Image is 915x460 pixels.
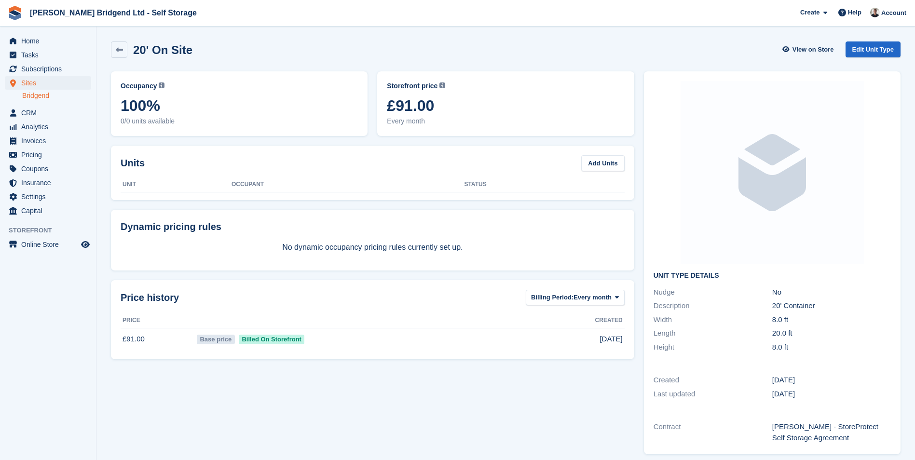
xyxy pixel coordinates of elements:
[595,316,623,325] span: Created
[21,62,79,76] span: Subscriptions
[121,156,145,170] h2: Units
[121,328,195,350] td: £91.00
[464,177,624,192] th: Status
[574,293,612,302] span: Every month
[5,204,91,217] a: menu
[5,148,91,162] a: menu
[387,97,624,114] span: £91.00
[654,300,772,311] div: Description
[772,314,891,325] div: 8.0 ft
[531,293,574,302] span: Billing Period:
[5,162,91,176] a: menu
[581,155,624,171] a: Add Units
[121,219,625,234] div: Dynamic pricing rules
[654,287,772,298] div: Nudge
[772,389,891,400] div: [DATE]
[21,204,79,217] span: Capital
[654,328,772,339] div: Length
[5,34,91,48] a: menu
[881,8,906,18] span: Account
[22,91,91,100] a: Bridgend
[772,300,891,311] div: 20' Container
[21,148,79,162] span: Pricing
[654,389,772,400] div: Last updated
[121,116,358,126] span: 0/0 units available
[26,5,201,21] a: [PERSON_NAME] Bridgend Ltd - Self Storage
[121,242,625,253] p: No dynamic occupancy pricing rules currently set up.
[846,41,901,57] a: Edit Unit Type
[5,76,91,90] a: menu
[121,177,232,192] th: Unit
[792,45,834,54] span: View on Store
[654,314,772,325] div: Width
[121,290,179,305] span: Price history
[870,8,880,17] img: Rhys Jones
[654,272,891,280] h2: Unit Type details
[387,81,437,91] span: Storefront price
[80,239,91,250] a: Preview store
[681,81,864,264] img: blank-unit-type-icon-ffbac7b88ba66c5e286b0e438baccc4b9c83835d4c34f86887a83fc20ec27e7b.svg
[654,375,772,386] div: Created
[239,335,305,344] span: Billed On Storefront
[21,106,79,120] span: CRM
[21,162,79,176] span: Coupons
[21,238,79,251] span: Online Store
[159,82,164,88] img: icon-info-grey-7440780725fd019a000dd9b08b2336e03edf1995a4989e88bcd33f0948082b44.svg
[439,82,445,88] img: icon-info-grey-7440780725fd019a000dd9b08b2336e03edf1995a4989e88bcd33f0948082b44.svg
[800,8,819,17] span: Create
[9,226,96,235] span: Storefront
[5,62,91,76] a: menu
[121,313,195,328] th: Price
[21,34,79,48] span: Home
[21,190,79,203] span: Settings
[772,421,891,443] div: [PERSON_NAME] - StoreProtect Self Storage Agreement
[21,48,79,62] span: Tasks
[21,176,79,189] span: Insurance
[5,106,91,120] a: menu
[21,120,79,134] span: Analytics
[121,97,358,114] span: 100%
[387,116,624,126] span: Every month
[526,290,625,306] button: Billing Period: Every month
[772,287,891,298] div: No
[5,176,91,189] a: menu
[232,177,464,192] th: Occupant
[121,81,157,91] span: Occupancy
[848,8,861,17] span: Help
[21,134,79,148] span: Invoices
[772,328,891,339] div: 20.0 ft
[5,134,91,148] a: menu
[5,48,91,62] a: menu
[654,421,772,443] div: Contract
[133,43,192,56] h2: 20' On Site
[772,342,891,353] div: 8.0 ft
[197,335,235,344] span: Base price
[772,375,891,386] div: [DATE]
[600,334,622,345] span: [DATE]
[781,41,838,57] a: View on Store
[21,76,79,90] span: Sites
[5,190,91,203] a: menu
[8,6,22,20] img: stora-icon-8386f47178a22dfd0bd8f6a31ec36ba5ce8667c1dd55bd0f319d3a0aa187defe.svg
[5,120,91,134] a: menu
[5,238,91,251] a: menu
[654,342,772,353] div: Height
